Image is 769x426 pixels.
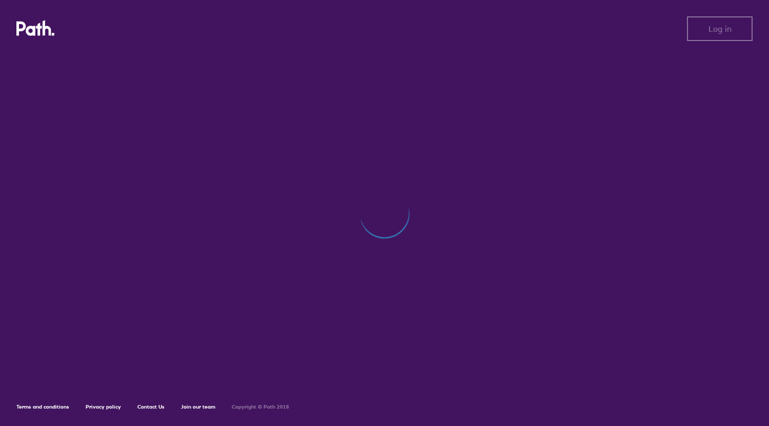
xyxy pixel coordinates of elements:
[16,403,69,410] a: Terms and conditions
[181,403,215,410] a: Join our team
[86,403,121,410] a: Privacy policy
[709,24,732,33] span: Log in
[232,404,289,410] h6: Copyright © Path 2018
[137,403,165,410] a: Contact Us
[687,16,753,41] button: Log in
